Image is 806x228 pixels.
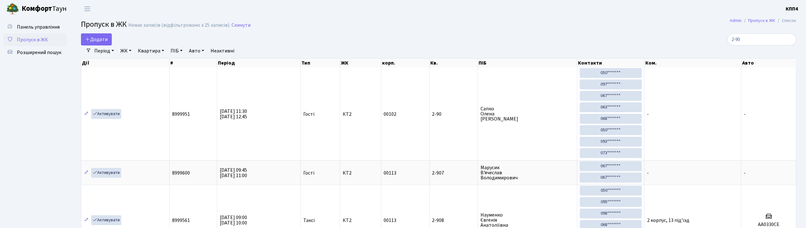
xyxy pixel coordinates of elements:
th: # [170,59,217,67]
a: Панель управління [3,21,67,33]
span: 8999951 [172,111,190,118]
a: КПП4 [786,5,798,13]
th: Контакти [577,59,645,67]
th: Ком. [645,59,742,67]
span: [DATE] 09:00 [DATE] 10:00 [220,214,247,226]
th: ЖК [340,59,381,67]
span: 2-90 [432,112,475,117]
span: 2 корпус, 13 під'їзд [647,217,689,224]
a: Квартира [135,45,167,56]
span: - [647,169,649,176]
span: Гості [303,112,314,117]
th: корп. [381,59,430,67]
span: - [744,111,746,118]
span: - [647,111,649,118]
span: Розширений пошук [17,49,61,56]
span: КТ2 [343,112,379,117]
a: Пропуск в ЖК [3,33,67,46]
th: Період [217,59,301,67]
img: logo.png [6,3,19,15]
a: Розширений пошук [3,46,67,59]
span: Гості [303,170,314,176]
a: Admin [730,17,742,24]
a: Активувати [91,168,121,178]
button: Переключити навігацію [79,3,95,14]
span: Таун [22,3,67,14]
a: ПІБ [168,45,185,56]
span: КТ2 [343,218,379,223]
a: ЖК [118,45,134,56]
th: Тип [301,59,340,67]
th: ПІБ [478,59,577,67]
span: - [744,169,746,176]
a: Період [92,45,117,56]
a: Неактивні [208,45,237,56]
input: Пошук... [728,33,796,45]
span: Марусик В'ячеслав Володимирович [480,165,574,180]
span: Сапко Олена [PERSON_NAME] [480,106,574,121]
span: 00113 [384,217,397,224]
th: Дії [81,59,170,67]
a: Активувати [91,215,121,225]
h5: АА0330СЕ [744,222,794,228]
span: [DATE] 11:30 [DATE] 12:45 [220,108,247,120]
span: [DATE] 09:45 [DATE] 11:00 [220,167,247,179]
span: Пропуск в ЖК [17,36,48,43]
b: Комфорт [22,3,52,14]
div: Немає записів (відфільтровано з 25 записів). [128,22,230,28]
a: Додати [81,33,112,45]
nav: breadcrumb [721,14,806,27]
a: Пропуск в ЖК [749,17,776,24]
span: 2-908 [432,218,475,223]
th: Авто [742,59,797,67]
span: 2-907 [432,170,475,176]
a: Активувати [91,109,121,119]
span: 00113 [384,169,397,176]
span: КТ2 [343,170,379,176]
span: Додати [85,36,108,43]
span: 8999561 [172,217,190,224]
a: Скинути [232,22,251,28]
span: 8999600 [172,169,190,176]
span: Таксі [303,218,315,223]
span: Панель управління [17,24,60,31]
span: Пропуск в ЖК [81,19,127,30]
span: Науменко Євгенія Анатоліївна [480,212,574,228]
span: 00102 [384,111,397,118]
a: Авто [186,45,207,56]
th: Кв. [430,59,478,67]
b: КПП4 [786,5,798,12]
li: Список [776,17,796,24]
